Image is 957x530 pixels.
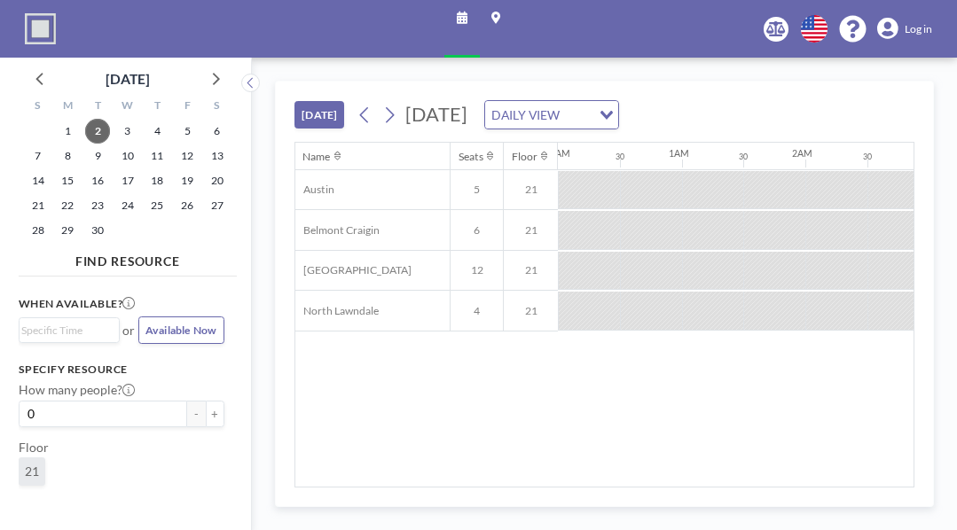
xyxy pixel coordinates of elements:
span: Tuesday, September 9, 2025 [85,144,110,168]
input: Search for option [21,322,109,339]
div: Floor [512,150,537,163]
div: M [53,96,83,119]
span: Sunday, September 7, 2025 [26,144,51,168]
span: Monday, September 22, 2025 [55,193,80,218]
a: Log in [877,18,932,39]
span: 21 [504,304,558,317]
span: Friday, September 26, 2025 [175,193,200,218]
span: Friday, September 19, 2025 [175,168,200,193]
div: S [202,96,232,119]
span: Thursday, September 25, 2025 [145,193,169,218]
span: Tuesday, September 30, 2025 [85,218,110,243]
button: + [206,401,224,427]
div: Search for option [485,101,618,129]
span: 21 [25,464,39,479]
span: Wednesday, September 10, 2025 [115,144,140,168]
span: Monday, September 1, 2025 [55,119,80,144]
div: T [143,96,173,119]
span: 5 [451,183,503,196]
div: F [172,96,202,119]
span: Saturday, September 20, 2025 [205,168,230,193]
h3: Specify resource [19,362,224,376]
span: Monday, September 15, 2025 [55,168,80,193]
span: 21 [504,263,558,277]
div: W [113,96,143,119]
span: Wednesday, September 3, 2025 [115,119,140,144]
div: Search for option [20,318,119,342]
span: Monday, September 8, 2025 [55,144,80,168]
span: Sunday, September 21, 2025 [26,193,51,218]
img: organization-logo [25,13,56,44]
button: Available Now [138,316,224,344]
span: Friday, September 12, 2025 [175,144,200,168]
button: [DATE] [294,101,344,129]
span: Wednesday, September 24, 2025 [115,193,140,218]
span: Belmont Craigin [295,223,380,237]
div: Seats [459,150,483,163]
div: 30 [863,152,872,162]
label: Floor [19,440,49,455]
label: How many people? [19,382,135,397]
div: 2AM [792,148,812,160]
span: Saturday, September 6, 2025 [205,119,230,144]
h4: FIND RESOURCE [19,247,237,269]
div: 30 [739,152,748,162]
span: 4 [451,304,503,317]
span: Sunday, September 14, 2025 [26,168,51,193]
div: 30 [616,152,624,162]
span: Friday, September 5, 2025 [175,119,200,144]
div: S [23,96,53,119]
span: [DATE] [405,103,467,126]
div: 1AM [669,148,689,160]
span: 21 [504,183,558,196]
span: Monday, September 29, 2025 [55,218,80,243]
span: 12 [451,263,503,277]
span: Saturday, September 13, 2025 [205,144,230,168]
input: Search for option [565,105,590,125]
span: Austin [295,183,334,196]
span: North Lawndale [295,304,379,317]
span: 6 [451,223,503,237]
span: Sunday, September 28, 2025 [26,218,51,243]
span: Log in [905,22,932,35]
span: Thursday, September 4, 2025 [145,119,169,144]
span: Saturday, September 27, 2025 [205,193,230,218]
span: [GEOGRAPHIC_DATA] [295,263,412,277]
span: Thursday, September 18, 2025 [145,168,169,193]
span: Available Now [145,323,217,337]
span: Thursday, September 11, 2025 [145,144,169,168]
span: 21 [504,223,558,237]
span: Tuesday, September 2, 2025 [85,119,110,144]
button: - [187,401,206,427]
div: T [82,96,113,119]
span: Tuesday, September 16, 2025 [85,168,110,193]
span: DAILY VIEW [489,105,563,125]
span: Wednesday, September 17, 2025 [115,168,140,193]
span: Tuesday, September 23, 2025 [85,193,110,218]
label: Type [19,498,44,513]
span: or [122,323,135,338]
div: [DATE] [106,66,150,91]
div: Name [302,150,330,163]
